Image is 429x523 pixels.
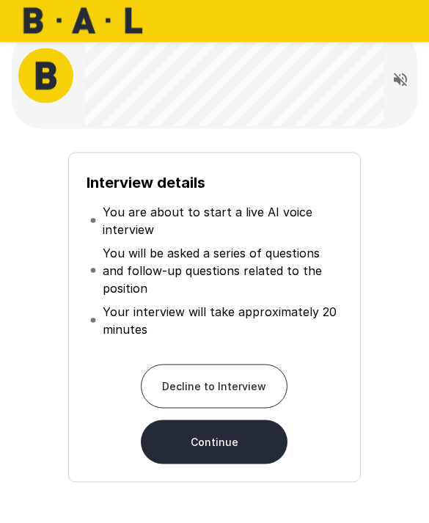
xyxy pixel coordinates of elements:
[141,365,287,409] button: Decline to Interview
[103,203,340,238] p: You are about to start a live AI voice interview
[386,65,415,95] button: Read questions aloud
[141,420,287,464] button: Continue
[18,48,73,103] img: bal_avatar.png
[103,303,340,338] p: Your interview will take approximately 20 minutes
[87,174,205,191] b: Interview details
[103,244,340,297] p: You will be asked a series of questions and follow-up questions related to the position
